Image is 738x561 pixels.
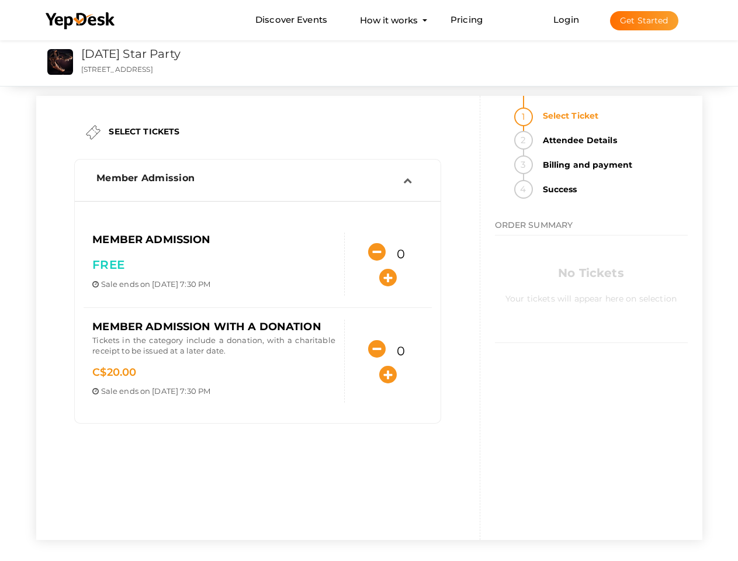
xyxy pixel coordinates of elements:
span: Sale [101,386,118,396]
label: Your tickets will appear here on selection [505,284,677,304]
span: Member Admission [92,233,210,246]
strong: Success [536,180,688,199]
strong: Attendee Details [536,131,688,150]
img: ticket.png [86,125,101,140]
b: No Tickets [558,266,623,280]
span: Member Admission with a donation [92,320,321,333]
p: Tickets in the category include a donation, with a charitable receipt to be issued at a later date. [92,335,335,359]
strong: Select Ticket [536,106,688,125]
a: Discover Events [255,9,327,31]
a: [DATE] Star Party [81,47,181,61]
button: Get Started [610,11,678,30]
label: SELECT TICKETS [109,126,179,137]
button: How it works [356,9,421,31]
a: Pricing [451,9,483,31]
p: ends on [DATE] 7:30 PM [92,386,335,397]
span: C$ [92,366,106,379]
span: Member Admission [96,172,195,183]
strong: Billing and payment [536,155,688,174]
span: Sale [101,279,118,289]
a: Member Admission [81,179,435,191]
p: [STREET_ADDRESS] [81,64,451,74]
span: ORDER SUMMARY [495,220,573,230]
img: LQJ91ALS_small.png [47,49,73,75]
p: ends on [DATE] 7:30 PM [92,279,335,290]
span: 20.00 [92,366,136,379]
a: Login [553,14,579,25]
p: FREE [92,257,335,273]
